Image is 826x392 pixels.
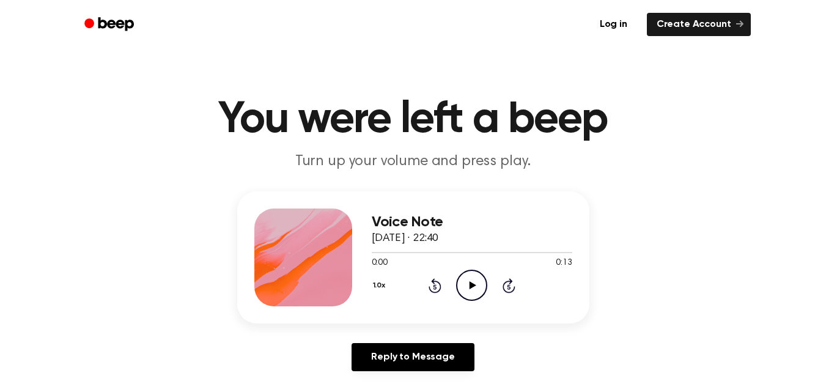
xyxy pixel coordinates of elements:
[372,275,390,296] button: 1.0x
[372,214,572,231] h3: Voice Note
[556,257,572,270] span: 0:13
[647,13,751,36] a: Create Account
[76,13,145,37] a: Beep
[352,343,474,371] a: Reply to Message
[372,257,388,270] span: 0:00
[179,152,648,172] p: Turn up your volume and press play.
[372,233,439,244] span: [DATE] · 22:40
[100,98,726,142] h1: You were left a beep
[588,10,640,39] a: Log in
